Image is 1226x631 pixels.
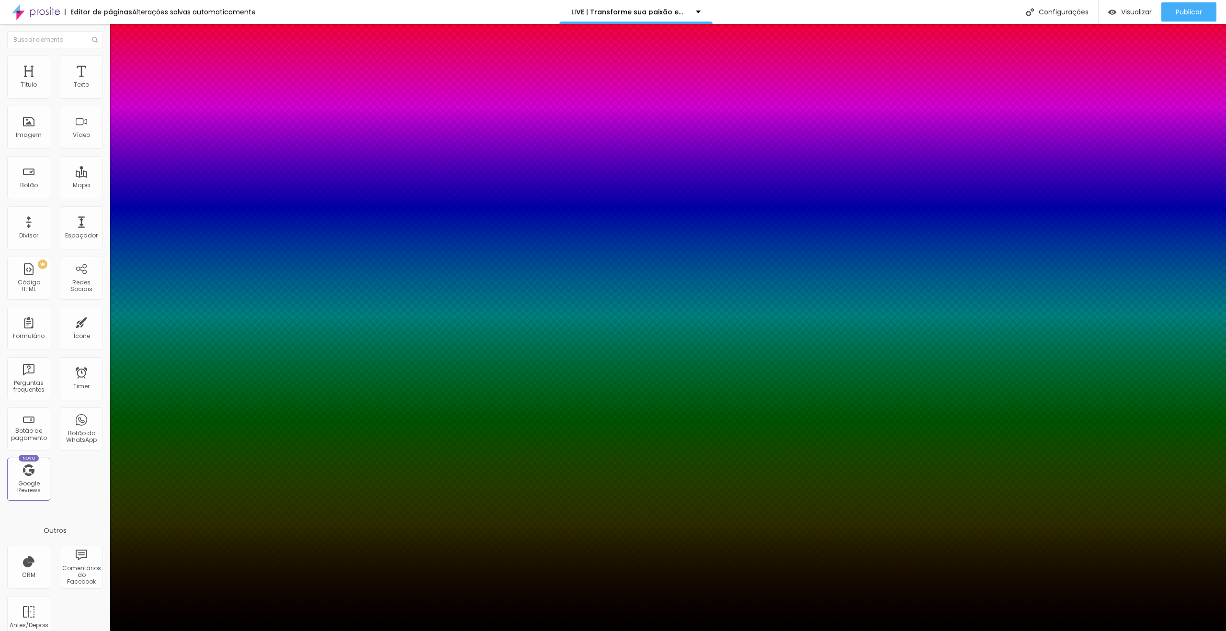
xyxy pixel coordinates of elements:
button: Visualizar [1099,2,1161,22]
img: Icone [1026,8,1034,16]
div: Timer [73,383,90,390]
div: Redes Sociais [62,279,100,293]
div: Botão de pagamento [10,428,47,441]
div: Ícone [73,333,90,339]
div: Botão [20,182,38,189]
div: Texto [74,81,89,88]
span: Visualizar [1121,8,1152,16]
img: view-1.svg [1108,8,1116,16]
div: Google Reviews [10,480,47,494]
span: Publicar [1176,8,1202,16]
div: Novo [19,455,39,462]
div: Imagem [16,132,42,138]
div: Divisor [19,232,38,239]
div: Perguntas frequentes [10,380,47,394]
div: Espaçador [65,232,98,239]
div: Vídeo [73,132,90,138]
div: Editor de páginas [65,9,132,15]
button: Publicar [1161,2,1216,22]
div: Formulário [13,333,45,339]
div: Comentários do Facebook [62,565,100,586]
img: Icone [92,37,98,43]
div: Antes/Depois [10,622,47,629]
p: LIVE | Transforme sua paixão em lucro [571,9,689,15]
div: Título [21,81,37,88]
input: Buscar elemento [7,31,103,48]
div: CRM [22,572,35,578]
div: Código HTML [10,279,47,293]
div: Alterações salvas automaticamente [132,9,256,15]
div: Mapa [73,182,90,189]
div: Botão do WhatsApp [62,430,100,444]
